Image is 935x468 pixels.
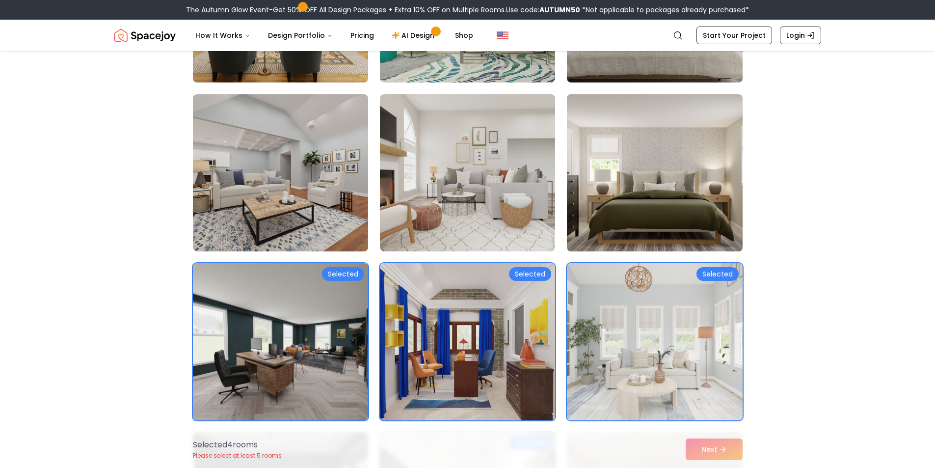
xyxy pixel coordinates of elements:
img: Room room-17 [380,94,555,251]
a: Shop [447,26,481,45]
a: Pricing [343,26,382,45]
button: How It Works [187,26,258,45]
a: Spacejoy [114,26,176,45]
img: Room room-21 [567,263,742,420]
img: Room room-19 [193,263,368,420]
img: Room room-16 [193,94,368,251]
a: AI Design [384,26,445,45]
div: Selected [696,267,739,281]
a: Start Your Project [696,27,772,44]
a: Login [780,27,821,44]
span: Use code: [506,5,580,15]
img: United States [497,29,508,41]
span: *Not applicable to packages already purchased* [580,5,749,15]
nav: Global [114,20,821,51]
div: The Autumn Glow Event-Get 50% OFF All Design Packages + Extra 10% OFF on Multiple Rooms. [186,5,749,15]
div: Selected [322,267,364,281]
p: Please select at least 5 rooms [193,452,282,460]
button: Design Portfolio [260,26,341,45]
div: Selected [509,267,551,281]
img: Room room-20 [380,263,555,420]
b: AUTUMN50 [539,5,580,15]
img: Room room-18 [562,90,747,255]
p: Selected 4 room s [193,439,282,451]
nav: Main [187,26,481,45]
img: Spacejoy Logo [114,26,176,45]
